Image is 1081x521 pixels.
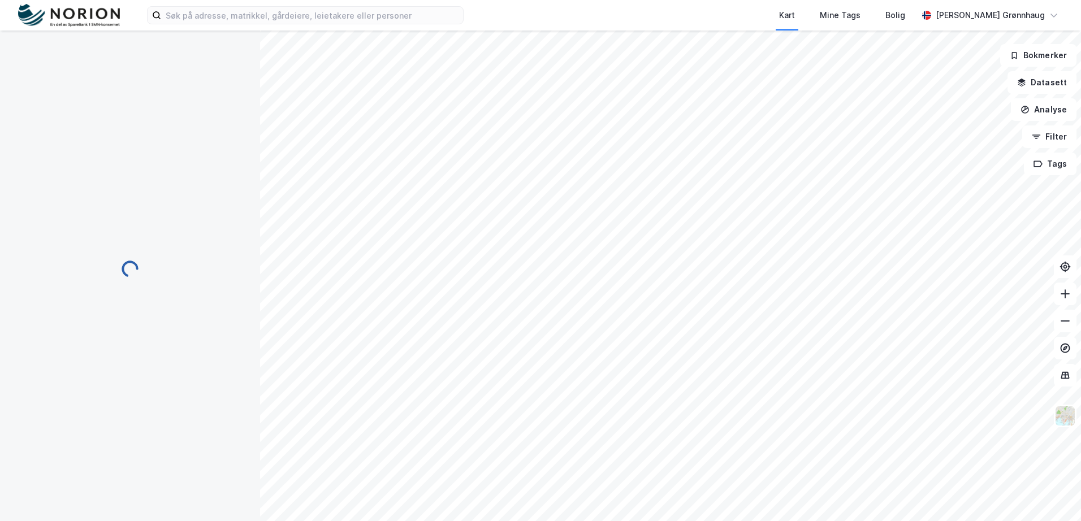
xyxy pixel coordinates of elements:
iframe: Chat Widget [1024,467,1081,521]
img: spinner.a6d8c91a73a9ac5275cf975e30b51cfb.svg [121,260,139,278]
button: Datasett [1008,71,1076,94]
div: Bolig [885,8,905,22]
img: norion-logo.80e7a08dc31c2e691866.png [18,4,120,27]
input: Søk på adresse, matrikkel, gårdeiere, leietakere eller personer [161,7,463,24]
button: Bokmerker [1000,44,1076,67]
button: Filter [1022,125,1076,148]
div: Mine Tags [820,8,861,22]
img: Z [1054,405,1076,427]
div: Kontrollprogram for chat [1024,467,1081,521]
button: Analyse [1011,98,1076,121]
button: Tags [1024,153,1076,175]
div: Kart [779,8,795,22]
div: [PERSON_NAME] Grønnhaug [936,8,1045,22]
